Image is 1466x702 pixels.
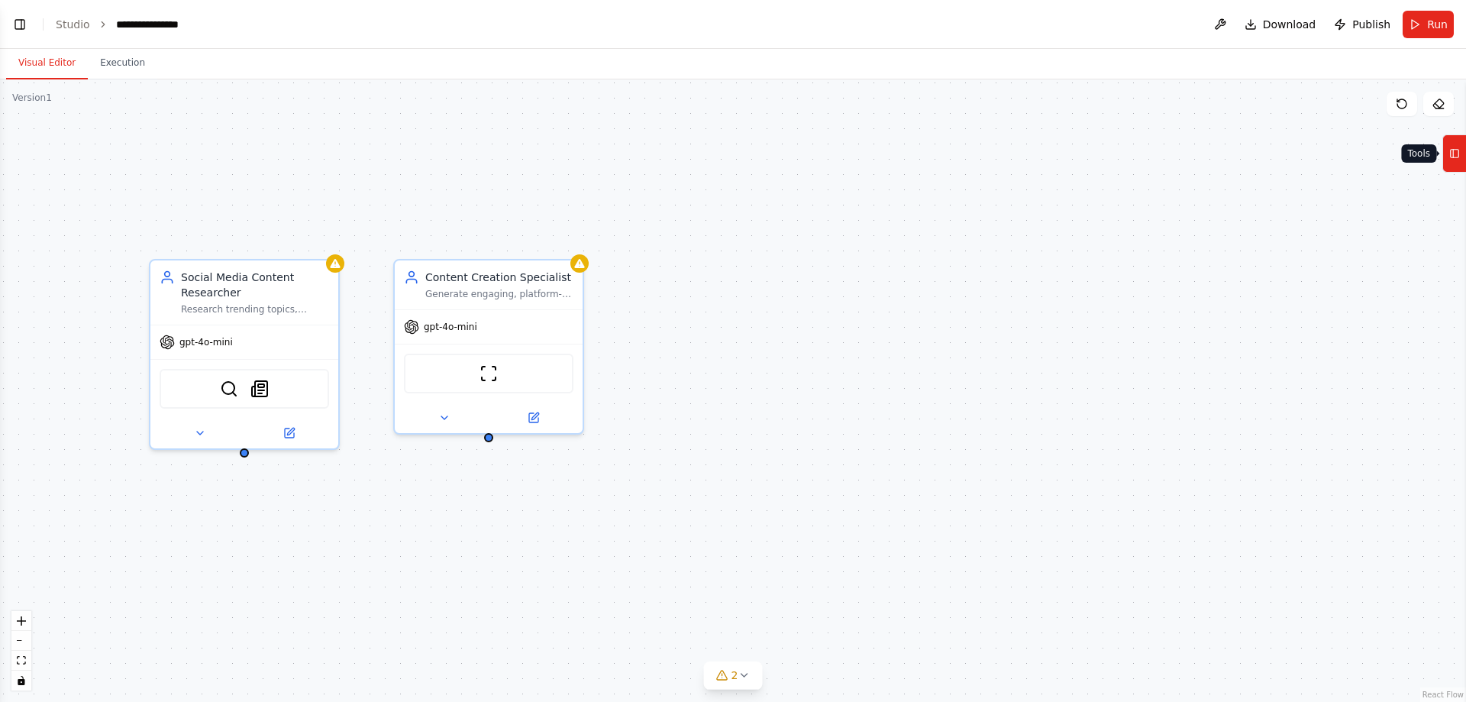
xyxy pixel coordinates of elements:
[1352,17,1390,32] span: Publish
[181,270,329,300] div: Social Media Content Researcher
[1263,17,1316,32] span: Download
[6,47,88,79] button: Visual Editor
[179,336,233,348] span: gpt-4o-mini
[250,380,269,398] img: SerplyNewsSearchTool
[11,611,31,691] div: React Flow controls
[88,47,157,79] button: Execution
[56,18,90,31] a: Studio
[11,611,31,631] button: zoom in
[149,259,340,450] div: Social Media Content ResearcherResearch trending topics, industry news, and competitor content in...
[11,671,31,691] button: toggle interactivity
[1422,691,1464,699] a: React Flow attribution
[1328,11,1397,38] button: Publish
[1403,11,1454,38] button: Run
[1442,134,1466,173] button: Tools
[490,409,576,427] button: Open in side panel
[704,662,763,690] button: 2
[393,259,584,435] div: Content Creation SpecialistGenerate engaging, platform-specific social media content including ca...
[1238,11,1322,38] button: Download
[11,631,31,651] button: zoom out
[425,270,573,285] div: Content Creation Specialist
[480,364,498,383] img: ScrapeWebsiteTool
[424,321,477,333] span: gpt-4o-mini
[425,288,573,300] div: Generate engaging, platform-specific social media content including captions, hashtags, and posti...
[1427,17,1448,32] span: Run
[11,651,31,671] button: fit view
[731,668,738,683] span: 2
[12,92,52,104] div: Version 1
[181,303,329,315] div: Research trending topics, industry news, and competitor content in {industry} to identify engagin...
[56,17,192,32] nav: breadcrumb
[220,380,238,398] img: SerperDevTool
[246,424,332,442] button: Open in side panel
[9,14,31,35] button: Show left sidebar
